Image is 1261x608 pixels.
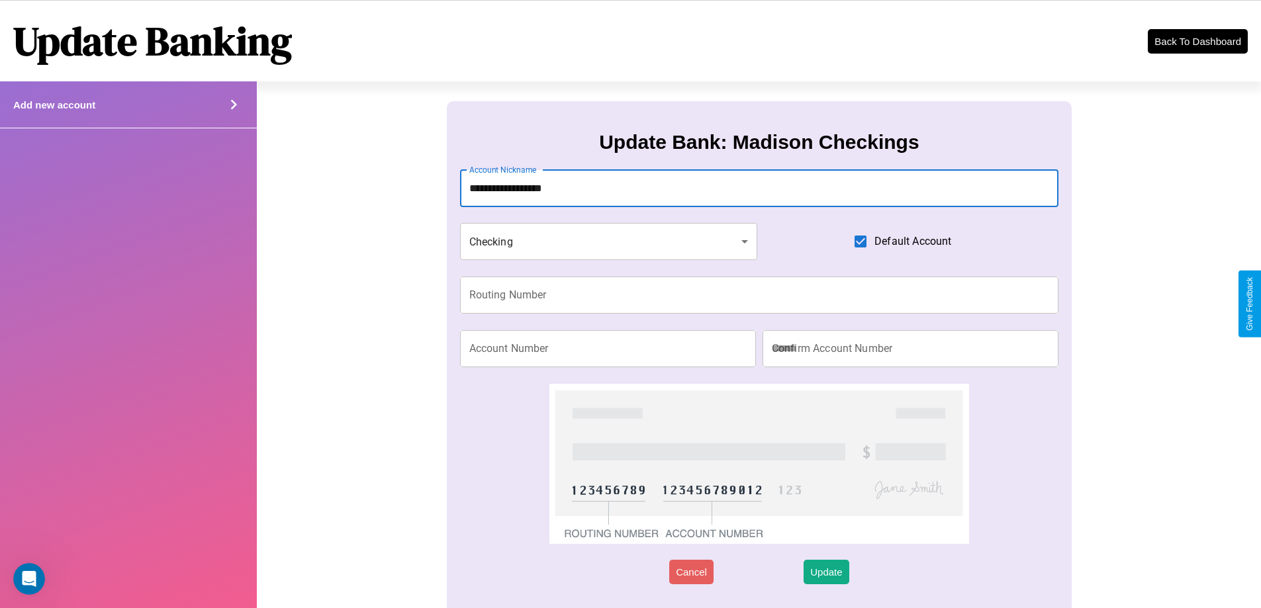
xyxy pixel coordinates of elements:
h4: Add new account [13,99,95,110]
span: Default Account [874,234,951,249]
button: Cancel [669,560,714,584]
h3: Update Bank: Madison Checkings [599,131,919,153]
label: Account Nickname [469,164,537,175]
h1: Update Banking [13,14,292,68]
img: check [549,384,968,544]
iframe: Intercom live chat [13,563,45,595]
button: Back To Dashboard [1148,29,1248,54]
button: Update [804,560,849,584]
div: Give Feedback [1245,277,1254,331]
div: Checking [460,223,758,260]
